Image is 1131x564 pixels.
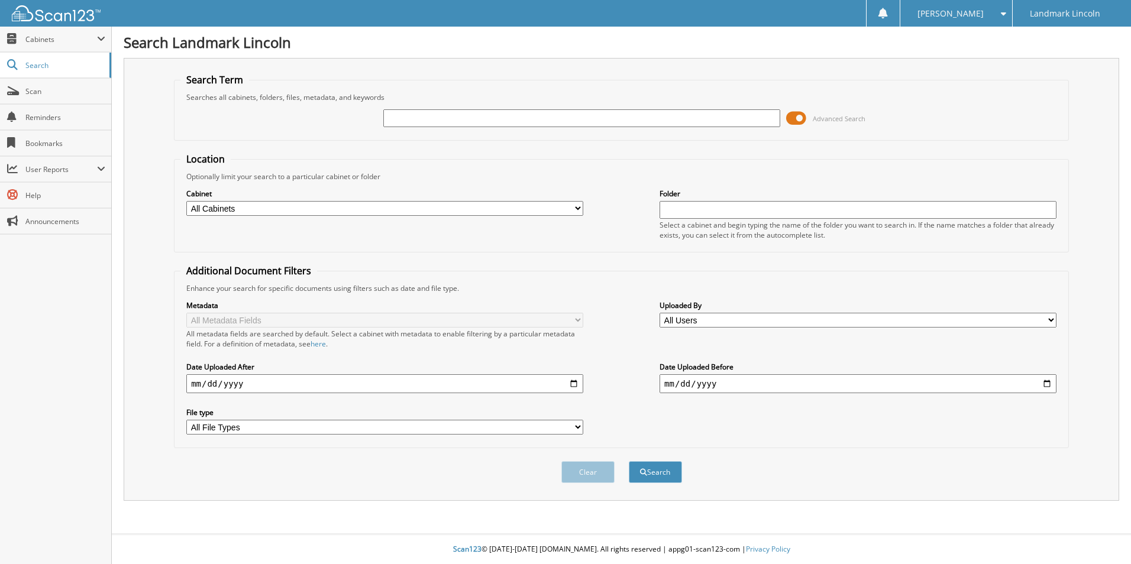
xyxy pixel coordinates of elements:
div: Select a cabinet and begin typing the name of the folder you want to search in. If the name match... [660,220,1056,240]
span: Scan [25,86,105,96]
input: end [660,374,1056,393]
label: File type [186,407,583,417]
label: Cabinet [186,189,583,199]
legend: Additional Document Filters [180,264,317,277]
input: start [186,374,583,393]
div: Optionally limit your search to a particular cabinet or folder [180,171,1062,181]
a: here [311,339,326,349]
span: Help [25,190,105,200]
span: Cabinets [25,34,97,44]
span: Advanced Search [813,114,865,123]
label: Date Uploaded After [186,362,583,372]
span: User Reports [25,164,97,174]
img: scan123-logo-white.svg [12,5,101,21]
label: Date Uploaded Before [660,362,1056,372]
span: Announcements [25,216,105,226]
a: Privacy Policy [746,544,790,554]
h1: Search Landmark Lincoln [124,33,1119,52]
div: © [DATE]-[DATE] [DOMAIN_NAME]. All rights reserved | appg01-scan123-com | [112,535,1131,564]
iframe: Chat Widget [1072,507,1131,564]
span: Reminders [25,112,105,122]
button: Search [629,461,682,483]
span: Search [25,60,104,70]
label: Metadata [186,300,583,310]
span: [PERSON_NAME] [917,10,984,17]
label: Folder [660,189,1056,199]
div: Searches all cabinets, folders, files, metadata, and keywords [180,92,1062,102]
legend: Location [180,153,231,166]
label: Uploaded By [660,300,1056,310]
span: Bookmarks [25,138,105,148]
div: All metadata fields are searched by default. Select a cabinet with metadata to enable filtering b... [186,329,583,349]
span: Landmark Lincoln [1030,10,1100,17]
legend: Search Term [180,73,249,86]
span: Scan123 [453,544,482,554]
button: Clear [561,461,615,483]
div: Enhance your search for specific documents using filters such as date and file type. [180,283,1062,293]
